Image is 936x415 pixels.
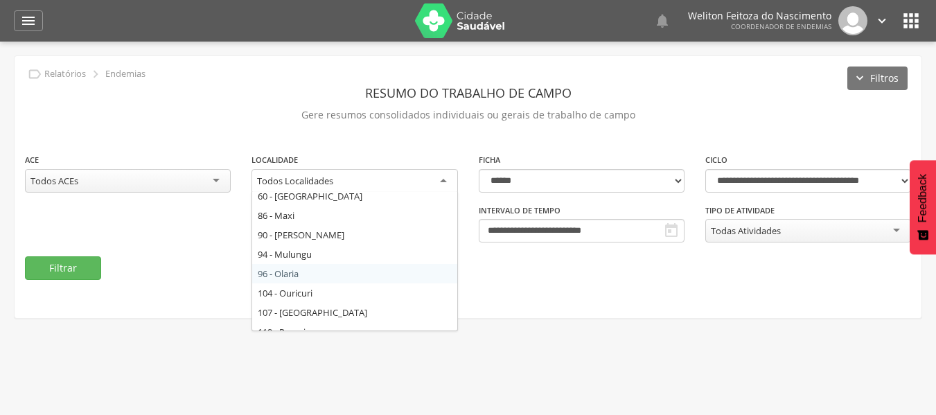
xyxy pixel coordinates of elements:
[252,322,457,342] div: 119 - Preguiçoso
[27,67,42,82] i: 
[479,154,500,166] label: Ficha
[252,245,457,264] div: 94 - Mulungu
[44,69,86,80] p: Relatórios
[88,67,103,82] i: 
[663,222,680,239] i: 
[25,80,911,105] header: Resumo do Trabalho de Campo
[847,67,908,90] button: Filtros
[910,160,936,254] button: Feedback - Mostrar pesquisa
[900,10,922,32] i: 
[20,12,37,29] i: 
[25,105,911,125] p: Gere resumos consolidados individuais ou gerais de trabalho de campo
[252,303,457,322] div: 107 - [GEOGRAPHIC_DATA]
[917,174,929,222] span: Feedback
[252,264,457,283] div: 96 - Olaria
[711,224,781,237] div: Todas Atividades
[874,6,890,35] a: 
[252,283,457,303] div: 104 - Ouricuri
[479,205,560,216] label: Intervalo de Tempo
[14,10,43,31] a: 
[731,21,831,31] span: Coordenador de Endemias
[257,175,333,187] div: Todos Localidades
[251,154,298,166] label: Localidade
[252,186,457,206] div: 60 - [GEOGRAPHIC_DATA]
[705,154,727,166] label: Ciclo
[654,12,671,29] i: 
[654,6,671,35] a: 
[252,225,457,245] div: 90 - [PERSON_NAME]
[25,154,39,166] label: ACE
[30,175,78,187] div: Todos ACEs
[688,11,831,21] p: Weliton Feitoza do Nascimento
[252,206,457,225] div: 86 - Maxi
[705,205,775,216] label: Tipo de Atividade
[105,69,145,80] p: Endemias
[874,13,890,28] i: 
[25,256,101,280] button: Filtrar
